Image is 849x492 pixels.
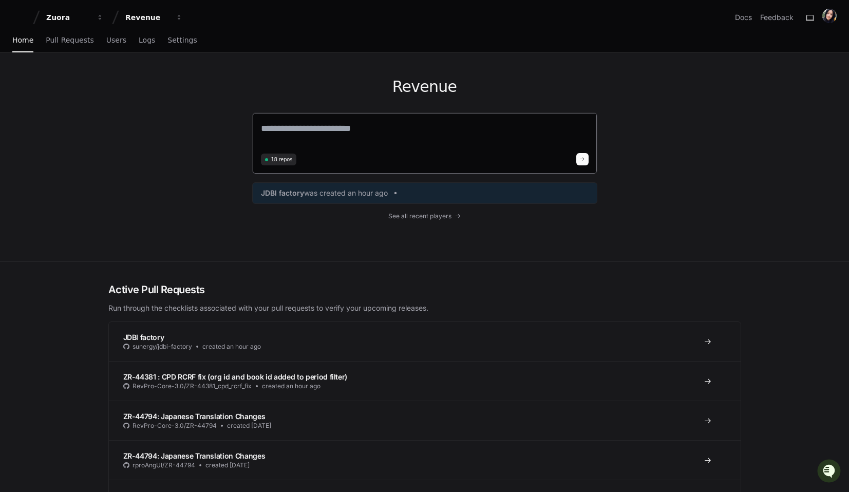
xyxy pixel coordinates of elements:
span: JDBI factory [261,188,304,198]
span: ZR-44794: Japanese Translation Changes [123,451,266,460]
img: 1756235613930-3d25f9e4-fa56-45dd-b3ad-e072dfbd1548 [10,77,29,95]
span: RevPro-Core-3.0/ZR-44381_cpd_rcrf_fix [133,382,252,390]
span: 18 repos [271,156,293,163]
div: Start new chat [35,77,168,87]
a: Settings [167,29,197,52]
span: Users [106,37,126,43]
span: sunergy/jdbi-factory [133,343,192,351]
span: created [DATE] [227,422,271,430]
span: ZR-44381 : CPD RCRF fix (org id and book id added to period filter) [123,372,348,381]
p: Run through the checklists associated with your pull requests to verify your upcoming releases. [108,303,741,313]
span: RevPro-Core-3.0/ZR-44794 [133,422,217,430]
span: rproAngUI/ZR-44794 [133,461,195,469]
span: Logs [139,37,155,43]
a: Users [106,29,126,52]
a: Logs [139,29,155,52]
a: ZR-44794: Japanese Translation ChangesRevPro-Core-3.0/ZR-44794created [DATE] [109,401,741,440]
span: See all recent players [388,212,451,220]
button: Start new chat [175,80,187,92]
a: JDBI factorywas created an hour ago [261,188,589,198]
a: Powered byPylon [72,107,124,116]
span: created an hour ago [262,382,320,390]
a: Pull Requests [46,29,93,52]
button: Zuora [42,8,108,27]
span: Settings [167,37,197,43]
button: Revenue [121,8,187,27]
img: PlayerZero [10,10,31,31]
a: See all recent players [252,212,597,220]
button: Feedback [760,12,794,23]
span: Home [12,37,33,43]
iframe: Open customer support [816,458,844,486]
span: Pull Requests [46,37,93,43]
span: was created an hour ago [304,188,388,198]
a: ZR-44794: Japanese Translation ChangesrproAngUI/ZR-44794created [DATE] [109,440,741,480]
a: Home [12,29,33,52]
span: ZR-44794: Japanese Translation Changes [123,412,266,421]
img: ACg8ocLHYU8Q_QVc2aH0uWWb68hicQ26ALs8diVHP6v8XvCwTS-KVGiV=s96-c [822,9,837,23]
div: Revenue [125,12,169,23]
span: created an hour ago [202,343,261,351]
h1: Revenue [252,78,597,96]
div: Zuora [46,12,90,23]
span: created [DATE] [205,461,250,469]
a: ZR-44381 : CPD RCRF fix (org id and book id added to period filter)RevPro-Core-3.0/ZR-44381_cpd_r... [109,361,741,401]
a: Docs [735,12,752,23]
a: JDBI factorysunergy/jdbi-factorycreated an hour ago [109,322,741,361]
h2: Active Pull Requests [108,282,741,297]
div: We're offline, but we'll be back soon! [35,87,149,95]
div: Welcome [10,41,187,58]
span: Pylon [102,108,124,116]
span: JDBI factory [123,333,164,342]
